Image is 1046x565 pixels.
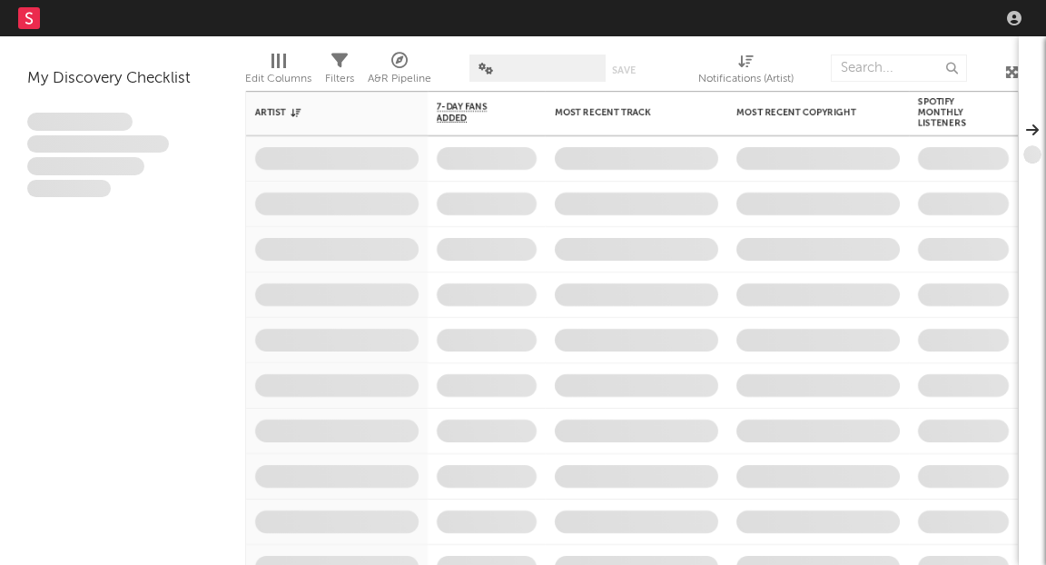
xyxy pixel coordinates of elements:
div: Edit Columns [245,68,311,90]
button: Save [612,65,636,75]
span: Praesent ac interdum [27,157,144,175]
span: 7-Day Fans Added [437,102,509,124]
div: A&R Pipeline [368,68,431,90]
div: Artist [255,107,391,118]
div: Most Recent Track [555,107,691,118]
span: Integer aliquet in purus et [27,135,169,154]
div: Filters [325,45,354,98]
span: Lorem ipsum dolor [27,113,133,131]
div: Most Recent Copyright [736,107,873,118]
div: Spotify Monthly Listeners [918,96,982,129]
div: Edit Columns [245,45,311,98]
div: Filters [325,68,354,90]
div: A&R Pipeline [368,45,431,98]
span: Aliquam viverra [27,180,111,198]
input: Search... [831,55,967,82]
div: Notifications (Artist) [698,68,794,90]
div: Notifications (Artist) [698,45,794,98]
div: My Discovery Checklist [27,68,218,90]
